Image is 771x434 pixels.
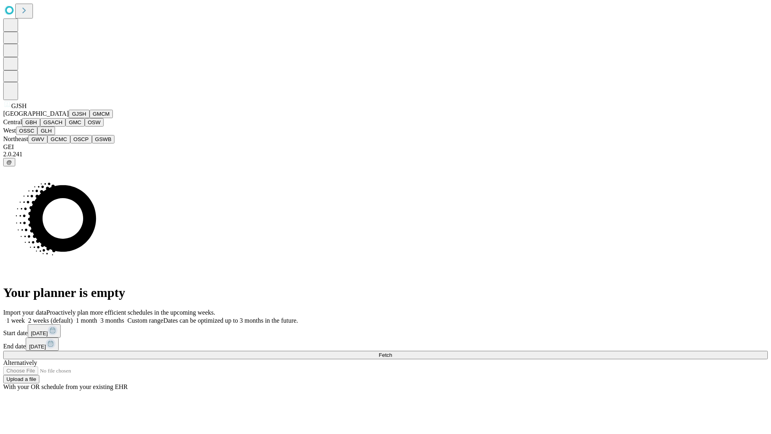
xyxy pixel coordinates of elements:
[92,135,115,143] button: GSWB
[3,110,69,117] span: [GEOGRAPHIC_DATA]
[6,159,12,165] span: @
[3,158,15,166] button: @
[29,344,46,350] span: [DATE]
[100,317,124,324] span: 3 months
[28,135,47,143] button: GWV
[47,135,70,143] button: GCMC
[3,309,47,316] span: Import your data
[65,118,84,127] button: GMC
[76,317,97,324] span: 1 month
[31,330,48,336] span: [DATE]
[3,151,768,158] div: 2.0.241
[37,127,55,135] button: GLH
[22,118,40,127] button: GBH
[3,119,22,125] span: Central
[70,135,92,143] button: OSCP
[163,317,298,324] span: Dates can be optimized up to 3 months in the future.
[3,135,28,142] span: Northeast
[379,352,392,358] span: Fetch
[3,324,768,338] div: Start date
[90,110,113,118] button: GMCM
[28,324,61,338] button: [DATE]
[127,317,163,324] span: Custom range
[3,383,128,390] span: With your OR schedule from your existing EHR
[11,102,27,109] span: GJSH
[3,351,768,359] button: Fetch
[69,110,90,118] button: GJSH
[3,375,39,383] button: Upload a file
[3,127,16,134] span: West
[3,359,37,366] span: Alternatively
[40,118,65,127] button: GSACH
[3,338,768,351] div: End date
[16,127,38,135] button: OSSC
[47,309,215,316] span: Proactively plan more efficient schedules in the upcoming weeks.
[85,118,104,127] button: OSW
[3,143,768,151] div: GEI
[28,317,73,324] span: 2 weeks (default)
[3,285,768,300] h1: Your planner is empty
[6,317,25,324] span: 1 week
[26,338,59,351] button: [DATE]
